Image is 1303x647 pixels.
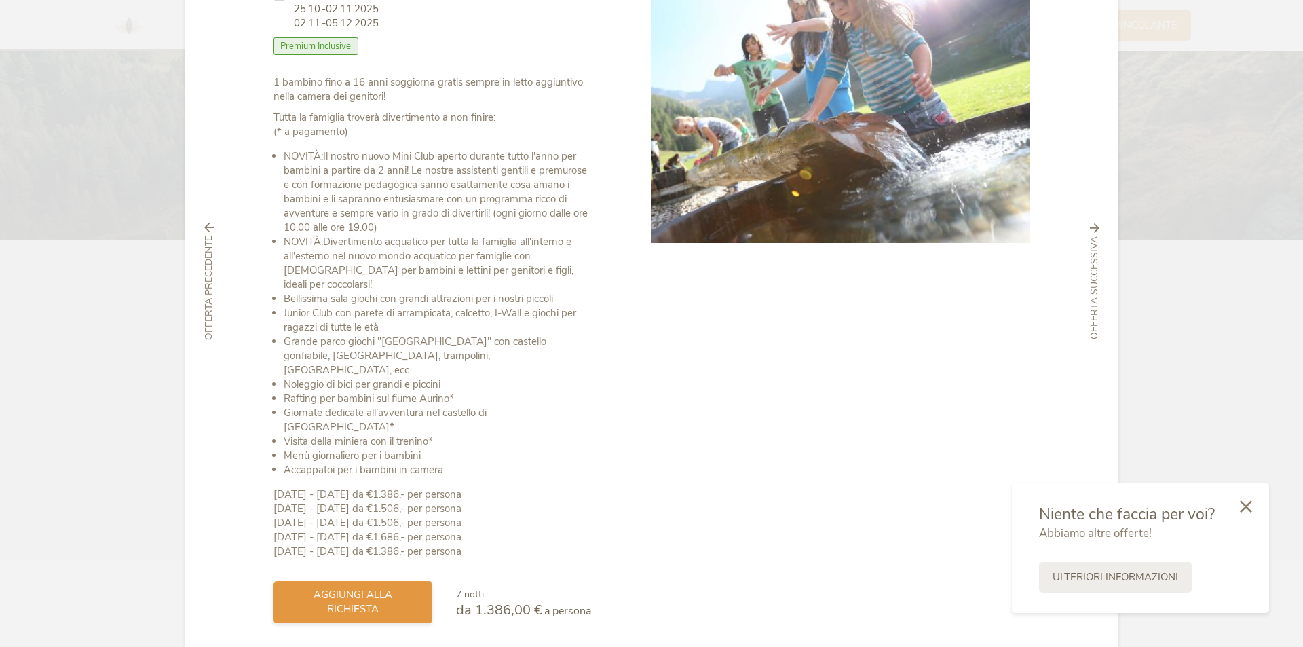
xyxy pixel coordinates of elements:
b: NOVITÀ: [284,235,323,248]
b: NOVITÀ: [284,149,323,163]
li: Noleggio di bici per grandi e piccini [284,377,591,392]
span: Ulteriori informazioni [1053,570,1178,585]
li: Junior Club con parete di arrampicata, calcetto, I-Wall e giochi per ragazzi di tutte le età [284,306,591,335]
span: Offerta successiva [1088,237,1101,340]
b: Tutta la famiglia troverà divertimento a non finire: [273,111,495,124]
span: Abbiamo altre offerte! [1039,525,1152,541]
span: Offerta precedente [202,236,216,341]
span: Premium Inclusive [273,37,359,55]
li: Accappatoi per i bambini in camera [284,463,591,477]
p: 1 bambino fino a 16 anni soggiorna gratis sempre in letto aggiuntivo nella camera dei genitori! [273,75,591,104]
p: [DATE] - [DATE] da €1.386,- per persona [DATE] - [DATE] da €1.506,- per persona [DATE] - [DATE] d... [273,487,591,559]
li: Divertimento acquatico per tutta la famiglia all'interno e all'esterno nel nuovo mondo acquatico ... [284,235,591,292]
li: Giornate dedicate all’avventura nel castello di [GEOGRAPHIC_DATA]* [284,406,591,435]
li: Il nostro nuovo Mini Club aperto durante tutto l'anno per bambini a partire da 2 anni! Le nostre ... [284,149,591,235]
a: Ulteriori informazioni [1039,562,1192,593]
li: Menù giornaliero per i bambini [284,449,591,463]
li: Grande parco giochi "[GEOGRAPHIC_DATA]" con castello gonfiabile, [GEOGRAPHIC_DATA], trampolini, [... [284,335,591,377]
li: Bellissima sala giochi con grandi attrazioni per i nostri piccoli [284,292,591,306]
li: Visita della miniera con il trenino* [284,435,591,449]
span: Niente che faccia per voi? [1039,504,1215,525]
li: Rafting per bambini sul fiume Aurino* [284,392,591,406]
p: (* a pagamento) [273,111,591,139]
